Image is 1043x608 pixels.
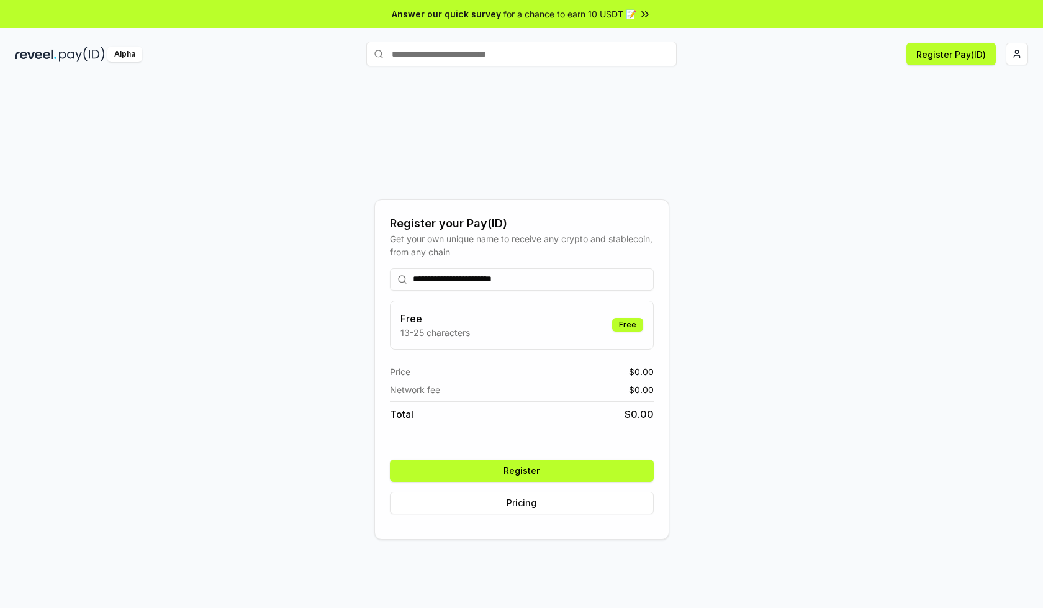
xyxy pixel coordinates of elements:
span: for a chance to earn 10 USDT 📝 [503,7,636,20]
span: $ 0.00 [629,365,654,378]
span: Total [390,407,413,422]
p: 13-25 characters [400,326,470,339]
button: Register Pay(ID) [906,43,996,65]
span: $ 0.00 [625,407,654,422]
div: Register your Pay(ID) [390,215,654,232]
div: Free [612,318,643,332]
button: Pricing [390,492,654,514]
button: Register [390,460,654,482]
img: pay_id [59,47,105,62]
div: Alpha [107,47,142,62]
div: Get your own unique name to receive any crypto and stablecoin, from any chain [390,232,654,258]
span: $ 0.00 [629,383,654,396]
img: reveel_dark [15,47,56,62]
span: Answer our quick survey [392,7,501,20]
span: Network fee [390,383,440,396]
span: Price [390,365,410,378]
h3: Free [400,311,470,326]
